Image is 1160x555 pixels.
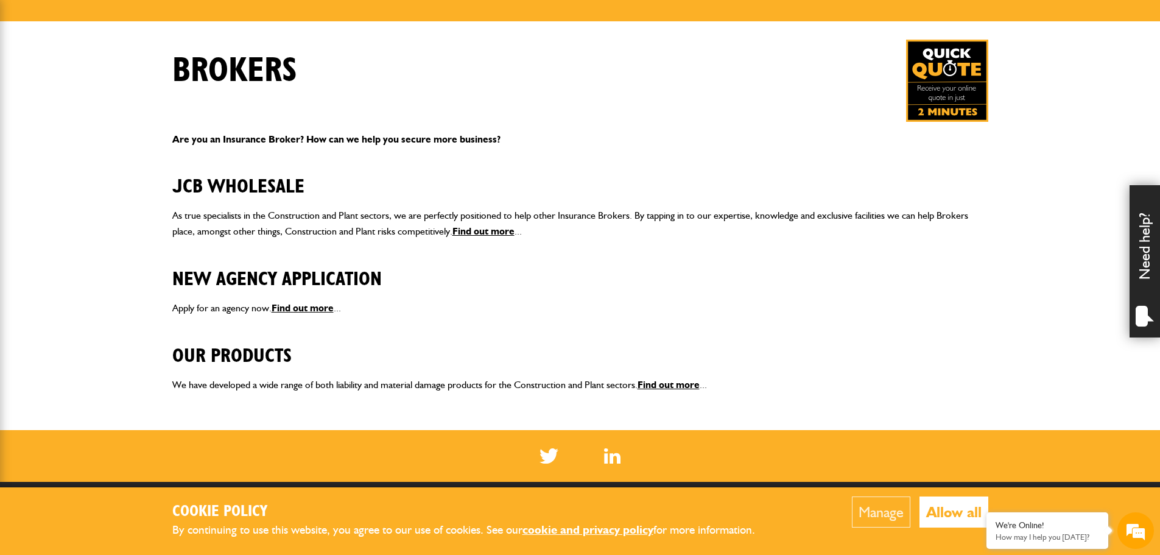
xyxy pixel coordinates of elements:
[172,157,988,198] h2: JCB Wholesale
[852,497,910,528] button: Manage
[172,300,988,316] p: Apply for an agency now. ...
[1130,185,1160,338] div: Need help?
[172,132,988,147] p: Are you an Insurance Broker? How can we help you secure more business?
[172,503,775,521] h2: Cookie Policy
[172,326,988,367] h2: Our Products
[996,532,1099,542] p: How may I help you today?
[172,208,988,239] p: As true specialists in the Construction and Plant sectors, we are perfectly positioned to help ot...
[919,497,988,528] button: Allow all
[522,523,653,537] a: cookie and privacy policy
[172,521,775,540] p: By continuing to use this website, you agree to our use of cookies. See our for more information.
[906,40,988,122] img: Quick Quote
[540,448,558,464] img: Twitter
[452,225,515,237] a: Find out more
[638,379,700,391] a: Find out more
[272,302,334,314] a: Find out more
[996,520,1099,531] div: We're Online!
[172,377,988,393] p: We have developed a wide range of both liability and material damage products for the Constructio...
[172,249,988,291] h2: New Agency Application
[172,51,297,91] h1: Brokers
[906,40,988,122] a: Get your insurance quote in just 2-minutes
[604,448,620,464] a: LinkedIn
[604,448,620,464] img: Linked In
